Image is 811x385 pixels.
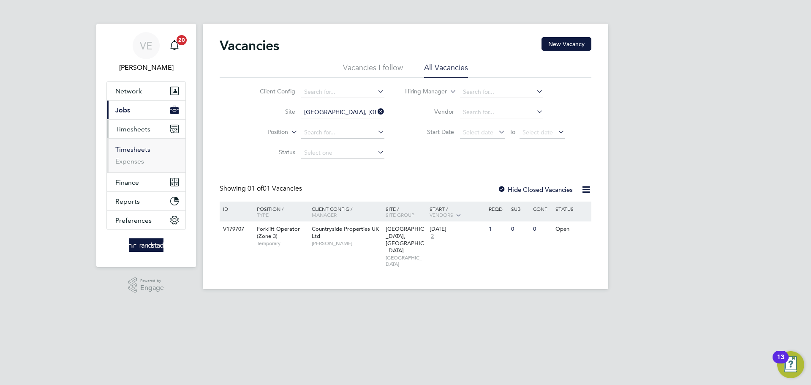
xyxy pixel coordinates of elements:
div: V179707 [221,221,250,237]
span: Preferences [115,216,152,224]
button: Network [107,82,185,100]
span: Finance [115,178,139,186]
span: Vendors [430,211,453,218]
div: Position / [250,202,310,222]
a: 20 [166,32,183,59]
div: Start / [427,202,487,223]
div: Open [553,221,590,237]
span: 20 [177,35,187,45]
span: Select date [463,128,493,136]
div: Client Config / [310,202,384,222]
span: Select date [523,128,553,136]
label: Hide Closed Vacancies [498,186,573,194]
nav: Main navigation [96,24,196,267]
img: randstad-logo-retina.png [129,238,164,252]
label: Status [247,148,295,156]
span: Manager [312,211,337,218]
h2: Vacancies [220,37,279,54]
li: All Vacancies [424,63,468,78]
input: Select one [301,147,384,159]
div: 0 [531,221,553,237]
label: Vendor [405,108,454,115]
span: Engage [140,284,164,292]
div: Status [553,202,590,216]
div: 1 [487,221,509,237]
span: Vicky Egan [106,63,186,73]
div: Reqd [487,202,509,216]
a: VE[PERSON_NAME] [106,32,186,73]
button: Open Resource Center, 13 new notifications [777,351,804,378]
span: Countryside Properties UK Ltd [312,225,379,240]
span: Site Group [386,211,414,218]
div: Conf [531,202,553,216]
button: New Vacancy [542,37,591,51]
button: Jobs [107,101,185,119]
span: 2 [430,233,435,240]
span: [GEOGRAPHIC_DATA] [386,254,426,268]
div: Showing [220,184,304,193]
span: 01 of [248,184,263,193]
span: 01 Vacancies [248,184,302,193]
span: Forklift Operator (Zone 3) [257,225,300,240]
span: [GEOGRAPHIC_DATA], [GEOGRAPHIC_DATA] [386,225,424,254]
span: Powered by [140,277,164,284]
span: To [507,126,518,137]
span: Reports [115,197,140,205]
button: Finance [107,173,185,191]
div: Site / [384,202,428,222]
span: Jobs [115,106,130,114]
div: Timesheets [107,138,185,172]
li: Vacancies I follow [343,63,403,78]
input: Search for... [301,86,384,98]
label: Start Date [405,128,454,136]
div: 13 [777,357,784,368]
span: Temporary [257,240,308,247]
span: Type [257,211,269,218]
label: Position [239,128,288,137]
a: Powered byEngage [128,277,164,293]
a: Expenses [115,157,144,165]
input: Search for... [301,106,384,118]
a: Timesheets [115,145,150,153]
span: [PERSON_NAME] [312,240,381,247]
button: Reports [107,192,185,210]
label: Client Config [247,87,295,95]
input: Search for... [301,127,384,139]
a: Go to home page [106,238,186,252]
span: Timesheets [115,125,150,133]
label: Hiring Manager [398,87,447,96]
div: [DATE] [430,226,484,233]
input: Search for... [460,86,543,98]
span: Network [115,87,142,95]
div: Sub [509,202,531,216]
button: Preferences [107,211,185,229]
div: 0 [509,221,531,237]
div: ID [221,202,250,216]
input: Search for... [460,106,543,118]
button: Timesheets [107,120,185,138]
span: VE [140,40,152,51]
label: Site [247,108,295,115]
